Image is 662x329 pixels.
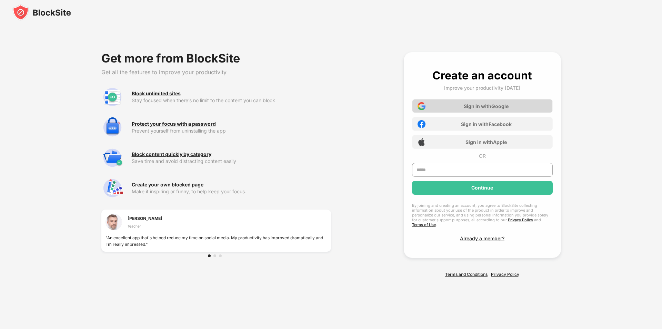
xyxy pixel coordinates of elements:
div: By joining and creating an account, you agree to BlockSite collecting information about your use ... [412,203,553,227]
div: Make it inspiring or funny, to help keep your focus. [132,189,331,194]
div: Get more from BlockSite [101,52,331,65]
img: blocksite-icon-black.svg [12,4,71,21]
a: Privacy Policy [508,217,533,222]
div: Sign in with Google [464,103,509,109]
img: premium-customize-block-page.svg [101,177,123,199]
div: Prevent yourself from uninstalling the app [132,128,331,134]
a: Privacy Policy [491,272,519,277]
div: Sign in with Apple [465,139,507,145]
div: Save time and avoid distracting content easily [132,158,331,164]
img: testimonial-1.jpg [106,214,122,230]
div: Improve your productivity [DATE] [444,85,520,91]
div: Create an account [432,69,532,82]
div: Already a member? [460,235,504,241]
div: OR [479,153,486,159]
div: Block content quickly by category [132,152,211,157]
img: google-icon.png [418,102,425,110]
div: Teacher [128,223,162,229]
div: Create your own blocked page [132,182,203,187]
img: facebook-icon.png [418,120,425,128]
div: Stay focused when there’s no limit to the content you can block [132,98,331,103]
div: Get all the features to improve your productivity [101,69,331,76]
img: apple-icon.png [418,138,425,146]
img: premium-category.svg [101,147,123,169]
div: Sign in with Facebook [461,121,512,127]
div: Protect your focus with a password [132,121,216,127]
div: Block unlimited sites [132,91,181,96]
a: Terms of Use [412,222,436,227]
div: [PERSON_NAME] [128,215,162,222]
div: Continue [471,185,493,191]
img: premium-password-protection.svg [101,116,123,138]
div: "An excellent app that`s helped reduce my time on social media. My productivity has improved dram... [106,234,327,248]
a: Terms and Conditions [445,272,488,277]
img: premium-unlimited-blocklist.svg [101,86,123,108]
